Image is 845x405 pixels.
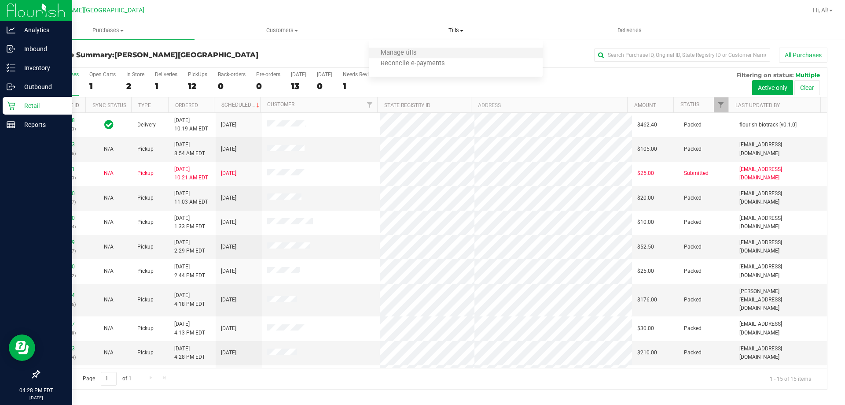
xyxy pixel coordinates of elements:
span: Packed [684,145,702,153]
span: [DATE] [221,169,236,178]
div: 1 [89,81,116,91]
th: Address [471,97,627,113]
span: [DATE] 2:44 PM EDT [174,263,205,279]
span: Hi, Al! [813,7,828,14]
span: [PERSON_NAME][EMAIL_ADDRESS][DOMAIN_NAME] [739,287,822,313]
div: Back-orders [218,71,246,78]
span: Pickup [137,324,154,333]
div: 13 [291,81,306,91]
span: Packed [684,121,702,129]
a: 11989587 [50,321,75,327]
span: Not Applicable [104,325,114,331]
a: 11987041 [50,166,75,172]
span: Page of 1 [75,372,139,386]
span: [DATE] 4:13 PM EDT [174,320,205,337]
span: Pickup [137,169,154,178]
span: [DATE] 4:18 PM EDT [174,291,205,308]
span: flourish-biotrack [v0.1.0] [739,121,797,129]
span: $10.00 [637,218,654,227]
span: Not Applicable [104,170,114,176]
span: Multiple [795,71,820,78]
div: 0 [256,81,280,91]
span: [DATE] [221,243,236,251]
a: Customers [195,21,369,40]
span: Not Applicable [104,244,114,250]
inline-svg: Reports [7,120,15,129]
button: N/A [104,267,114,275]
span: Customers [195,26,368,34]
span: [DATE] [221,267,236,275]
span: Pickup [137,243,154,251]
inline-svg: Retail [7,101,15,110]
p: Reports [15,119,68,130]
iframe: Resource center [9,334,35,361]
span: Not Applicable [104,146,114,152]
div: 1 [343,81,375,91]
a: Customer [267,101,294,108]
span: [DATE] 1:33 PM EDT [174,214,205,231]
span: [DATE] [221,145,236,153]
div: Deliveries [155,71,177,78]
div: Open Carts [89,71,116,78]
div: PickUps [188,71,207,78]
div: Pre-orders [256,71,280,78]
span: [EMAIL_ADDRESS][DOMAIN_NAME] [739,345,822,361]
div: Needs Review [343,71,375,78]
button: N/A [104,243,114,251]
p: Outbound [15,82,68,92]
button: Active only [752,80,793,95]
span: Manage tills [369,49,428,57]
span: $210.00 [637,349,657,357]
inline-svg: Outbound [7,82,15,91]
p: Inbound [15,44,68,54]
span: [DATE] [221,296,236,304]
a: 11989390 [50,264,75,270]
inline-svg: Inventory [7,63,15,72]
span: [EMAIL_ADDRESS][DOMAIN_NAME] [739,141,822,157]
p: [DATE] [4,394,68,401]
a: Deliveries [543,21,716,40]
a: Scheduled [221,102,261,108]
button: N/A [104,194,114,202]
span: Not Applicable [104,219,114,225]
span: $20.00 [637,194,654,202]
button: N/A [104,169,114,178]
a: Amount [634,102,656,108]
span: Not Applicable [104,268,114,274]
span: Pickup [137,218,154,227]
a: 11989923 [50,346,75,352]
span: [PERSON_NAME][GEOGRAPHIC_DATA] [36,7,144,14]
a: Purchases [21,21,195,40]
span: Deliveries [606,26,654,34]
span: [EMAIL_ADDRESS][DOMAIN_NAME] [739,165,822,182]
a: Last Updated By [735,102,780,108]
span: In Sync [104,119,114,131]
span: [DATE] 10:19 AM EDT [174,116,208,133]
a: Status [680,101,699,108]
span: [DATE] 10:21 AM EDT [174,165,208,182]
div: [DATE] [317,71,332,78]
input: 1 [101,372,117,386]
span: $176.00 [637,296,657,304]
button: N/A [104,145,114,153]
span: $30.00 [637,324,654,333]
span: [EMAIL_ADDRESS][DOMAIN_NAME] [739,263,822,279]
a: 11987600 [50,190,75,197]
span: [DATE] 8:54 AM EDT [174,141,205,157]
span: [DATE] 11:03 AM EDT [174,189,208,206]
span: [PERSON_NAME][GEOGRAPHIC_DATA] [114,51,258,59]
span: $105.00 [637,145,657,153]
span: Not Applicable [104,195,114,201]
span: Purchases [22,26,195,34]
span: [DATE] 4:28 PM EDT [174,345,205,361]
span: [DATE] [221,324,236,333]
span: $462.40 [637,121,657,129]
span: Filtering on status: [736,71,794,78]
span: Delivery [137,121,156,129]
span: $25.00 [637,169,654,178]
p: Retail [15,100,68,111]
span: Pickup [137,296,154,304]
inline-svg: Inbound [7,45,15,53]
a: 11972368 [50,117,75,123]
span: [DATE] 2:29 PM EDT [174,238,205,255]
